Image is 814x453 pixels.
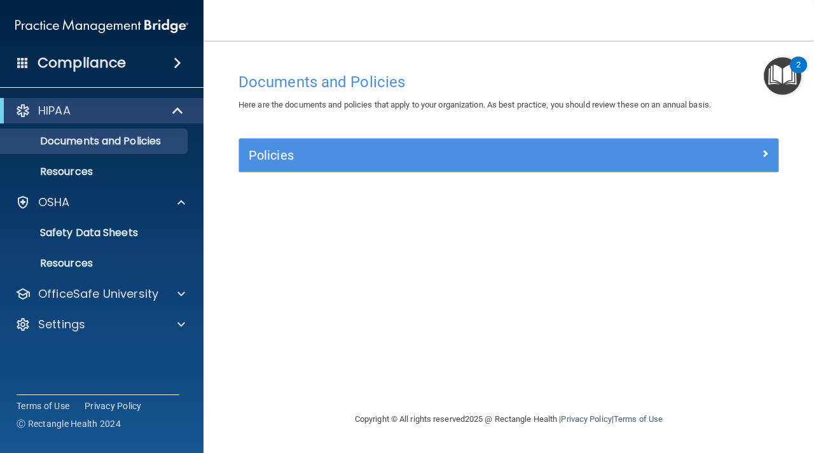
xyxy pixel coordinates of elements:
[85,400,142,412] a: Privacy Policy
[249,148,634,162] h5: Policies
[17,400,69,412] a: Terms of Use
[796,65,801,81] div: 2
[8,257,182,270] p: Resources
[38,54,126,72] h4: Compliance
[614,414,663,424] a: Terms of Use
[38,103,71,118] p: HIPAA
[750,383,799,431] iframe: Drift Widget Chat Controller
[277,399,741,440] div: Copyright © All rights reserved 2025 @ Rectangle Health | |
[238,100,711,109] span: Here are the documents and policies that apply to your organization. As best practice, you should...
[8,135,182,148] p: Documents and Policies
[38,195,70,210] p: OSHA
[8,165,182,178] p: Resources
[15,13,188,39] img: PMB logo
[17,417,121,430] span: Ⓒ Rectangle Health 2024
[15,286,185,302] a: OfficeSafe University
[15,103,184,118] a: HIPAA
[561,414,611,424] a: Privacy Policy
[764,57,801,95] button: Open Resource Center, 2 new notifications
[38,317,85,332] p: Settings
[8,226,182,239] p: Safety Data Sheets
[15,317,185,332] a: Settings
[238,74,779,90] h4: Documents and Policies
[38,286,158,302] p: OfficeSafe University
[15,195,185,210] a: OSHA
[249,145,769,165] a: Policies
